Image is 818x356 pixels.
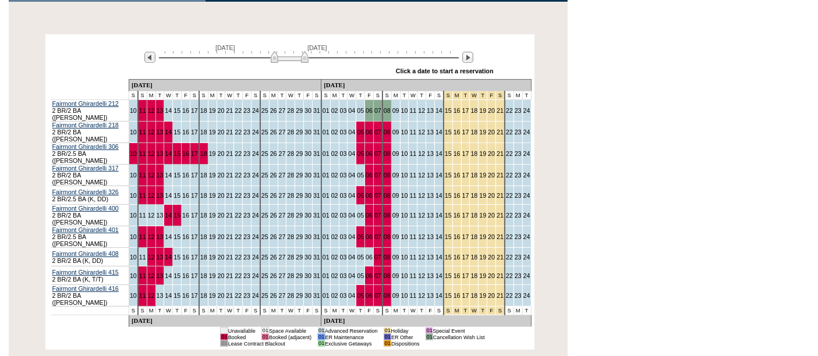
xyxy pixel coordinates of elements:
a: 11 [409,192,416,199]
a: 18 [200,172,207,179]
a: 19 [209,150,216,157]
a: 12 [148,150,155,157]
a: 17 [191,129,198,136]
a: 26 [270,107,277,114]
a: 20 [218,129,225,136]
a: 15 [445,172,452,179]
a: 24 [252,172,259,179]
a: 22 [506,150,513,157]
a: 27 [279,192,286,199]
a: 28 [287,150,294,157]
a: 23 [515,107,522,114]
a: 15 [173,172,180,179]
a: 08 [384,212,391,219]
a: 24 [252,192,259,199]
a: 12 [148,212,155,219]
a: 11 [139,172,146,179]
a: 21 [226,129,233,136]
a: 12 [418,212,425,219]
a: 08 [384,192,391,199]
a: 13 [427,129,434,136]
a: 15 [445,129,452,136]
a: 23 [243,233,250,240]
a: 07 [374,192,381,199]
a: 18 [200,233,207,240]
a: 24 [252,150,259,157]
a: 17 [191,172,198,179]
a: 08 [384,150,391,157]
a: 11 [139,150,146,157]
a: 27 [279,107,286,114]
a: 15 [173,192,180,199]
a: 22 [506,172,513,179]
a: 13 [427,192,434,199]
a: 31 [313,129,320,136]
a: 19 [209,192,216,199]
a: 25 [261,192,268,199]
a: 12 [418,172,425,179]
a: 11 [409,129,416,136]
a: 16 [182,233,189,240]
a: 31 [313,172,320,179]
a: 14 [435,150,442,157]
a: 16 [454,192,461,199]
a: 28 [287,107,294,114]
a: 03 [340,150,347,157]
a: 14 [435,172,442,179]
a: 16 [182,212,189,219]
a: 22 [235,150,242,157]
a: 21 [497,172,504,179]
a: 24 [252,212,259,219]
a: 18 [200,212,207,219]
a: 12 [418,107,425,114]
a: 10 [401,172,408,179]
a: 24 [523,172,530,179]
a: 13 [157,150,164,157]
a: 25 [261,172,268,179]
a: 07 [374,172,381,179]
a: 08 [384,129,391,136]
a: 21 [226,192,233,199]
a: 17 [462,192,469,199]
a: 07 [374,212,381,219]
a: 31 [313,192,320,199]
a: 14 [165,150,172,157]
a: 23 [515,212,522,219]
a: 18 [470,212,477,219]
a: 17 [462,212,469,219]
a: 03 [340,172,347,179]
a: 11 [139,129,146,136]
a: 19 [479,172,486,179]
a: 20 [488,107,495,114]
a: 16 [182,107,189,114]
a: 21 [497,212,504,219]
a: 30 [304,150,311,157]
a: 24 [523,192,530,199]
a: 16 [454,129,461,136]
a: 04 [348,192,355,199]
a: 27 [279,172,286,179]
a: 20 [488,172,495,179]
a: 27 [279,150,286,157]
a: 23 [515,150,522,157]
a: 20 [218,233,225,240]
a: 12 [418,150,425,157]
a: 11 [409,212,416,219]
a: 19 [209,129,216,136]
a: 29 [296,150,303,157]
a: 12 [148,107,155,114]
a: 05 [357,212,364,219]
a: 12 [418,192,425,199]
a: 14 [435,129,442,136]
a: 29 [296,212,303,219]
a: 11 [139,107,146,114]
a: 11 [139,192,146,199]
a: 17 [191,192,198,199]
a: 23 [243,129,250,136]
a: 09 [392,212,399,219]
a: 09 [392,129,399,136]
a: 17 [462,107,469,114]
a: 05 [357,129,364,136]
a: 31 [313,150,320,157]
a: Fairmont Ghirardelli 400 [52,205,119,212]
